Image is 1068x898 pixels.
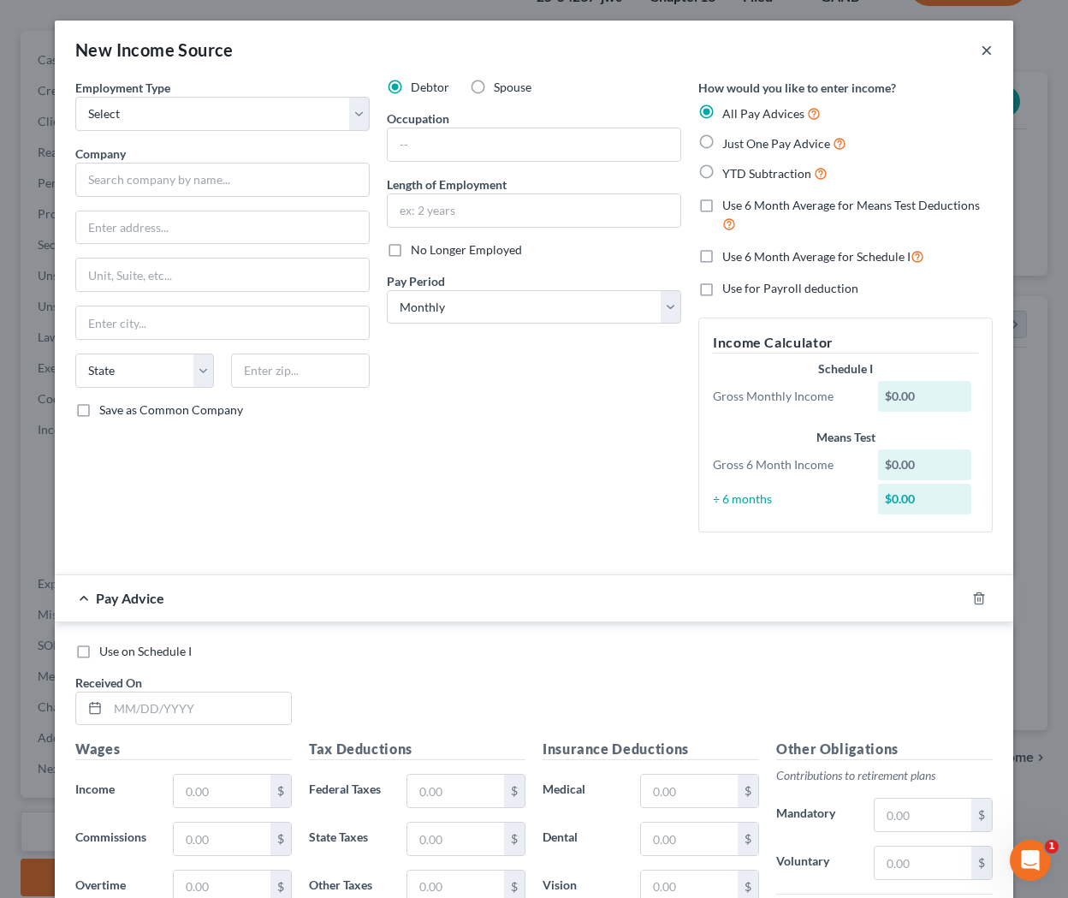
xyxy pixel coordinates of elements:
span: Income [75,782,115,796]
span: Company [75,146,126,161]
div: $ [504,823,525,855]
h5: Tax Deductions [309,739,525,760]
label: Occupation [387,110,449,128]
span: Save as Common Company [99,402,243,417]
input: 0.00 [174,775,270,807]
span: No Longer Employed [411,242,522,257]
input: 0.00 [407,775,504,807]
label: Dental [534,822,632,856]
div: Gross Monthly Income [704,388,869,405]
input: 0.00 [875,799,971,831]
input: Enter zip... [231,354,370,388]
h5: Wages [75,739,292,760]
h5: Income Calculator [713,332,978,354]
div: New Income Source [75,38,234,62]
input: Enter city... [76,306,369,339]
input: 0.00 [875,847,971,879]
div: $ [971,847,992,879]
span: All Pay Advices [722,106,804,121]
p: Contributions to retirement plans [776,767,993,784]
span: Spouse [494,80,531,94]
span: Pay Advice [96,590,164,606]
label: How would you like to enter income? [698,79,896,97]
label: Commissions [67,822,164,856]
input: 0.00 [174,823,270,855]
div: $ [270,775,291,807]
div: Means Test [713,429,978,446]
h5: Other Obligations [776,739,993,760]
input: Search company by name... [75,163,370,197]
button: × [981,39,993,60]
span: Just One Pay Advice [722,136,830,151]
span: Use 6 Month Average for Means Test Deductions [722,198,980,212]
div: $ [738,775,758,807]
input: ex: 2 years [388,194,680,227]
div: $0.00 [878,449,972,480]
input: Enter address... [76,211,369,244]
div: Gross 6 Month Income [704,456,869,473]
input: MM/DD/YYYY [108,693,291,725]
span: YTD Subtraction [722,166,811,181]
label: Mandatory [768,798,865,832]
input: Unit, Suite, etc... [76,259,369,291]
div: Schedule I [713,360,978,378]
input: -- [388,128,680,161]
input: 0.00 [407,823,504,855]
label: Federal Taxes [300,774,398,808]
div: $ [270,823,291,855]
span: Use for Payroll deduction [722,281,858,295]
input: 0.00 [641,823,738,855]
span: Debtor [411,80,449,94]
div: $ [504,775,525,807]
span: Employment Type [75,80,170,95]
h5: Insurance Deductions [543,739,759,760]
label: State Taxes [300,822,398,856]
span: Received On [75,675,142,690]
input: 0.00 [641,775,738,807]
span: 1 [1045,840,1059,853]
div: $ [971,799,992,831]
iframe: Intercom live chat [1010,840,1051,881]
label: Voluntary [768,846,865,880]
span: Use 6 Month Average for Schedule I [722,249,911,264]
div: $ [738,823,758,855]
span: Pay Period [387,274,445,288]
span: Use on Schedule I [99,644,192,658]
label: Medical [534,774,632,808]
label: Length of Employment [387,175,507,193]
div: $0.00 [878,381,972,412]
div: $0.00 [878,484,972,514]
div: ÷ 6 months [704,491,869,508]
